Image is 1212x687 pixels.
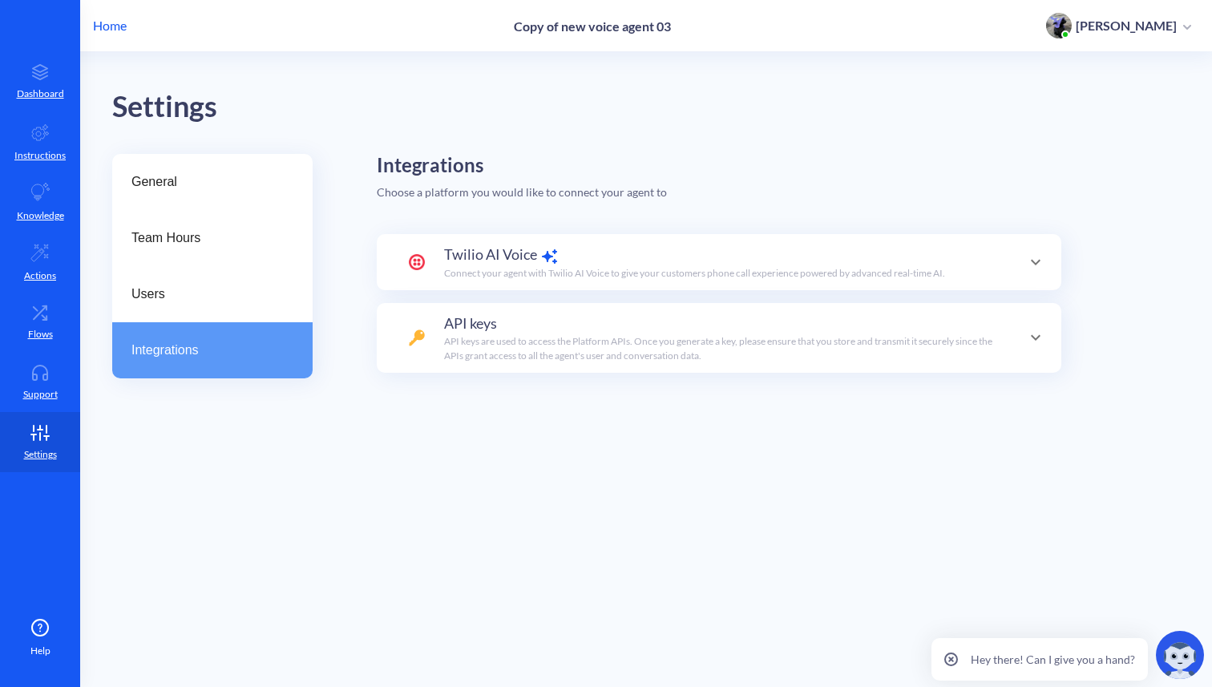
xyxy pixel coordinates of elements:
[377,303,1061,373] div: API keysAPI keys are used to access the Platform APIs. Once you generate a key, please ensure tha...
[1076,17,1177,34] p: [PERSON_NAME]
[377,234,1061,290] div: Twilio AI VoiceConnect your agent with Twilio AI Voice to give your customers phone call experien...
[377,184,1180,200] p: Choose a platform you would like to connect your agent to
[444,335,992,362] span: API keys are used to access the Platform APIs. Once you generate a key, please ensure that you st...
[30,644,50,658] span: Help
[377,154,483,177] h3: Integrations
[1156,631,1204,679] img: copilot-icon.svg
[24,269,56,283] p: Actions
[131,172,281,192] span: General
[112,84,1212,130] div: Settings
[444,244,537,265] span: Twilio AI Voice
[112,210,313,266] a: Team Hours
[17,208,64,223] p: Knowledge
[28,327,53,341] p: Flows
[23,387,58,402] p: Support
[112,154,313,210] a: General
[444,266,945,281] p: Connect your agent with Twilio AI Voice to give your customers phone call experience powered by a...
[444,313,497,334] span: API keys
[112,322,313,378] a: Integrations
[1046,13,1072,38] img: user photo
[112,266,313,322] a: Users
[131,285,281,304] span: Users
[514,18,671,34] p: Copy of new voice agent 03
[131,228,281,248] span: Team Hours
[24,447,57,462] p: Settings
[971,651,1135,668] p: Hey there! Can I give you a hand?
[93,16,127,35] p: Home
[14,148,66,163] p: Instructions
[1038,11,1199,40] button: user photo[PERSON_NAME]
[131,341,281,360] span: Integrations
[17,87,64,101] p: Dashboard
